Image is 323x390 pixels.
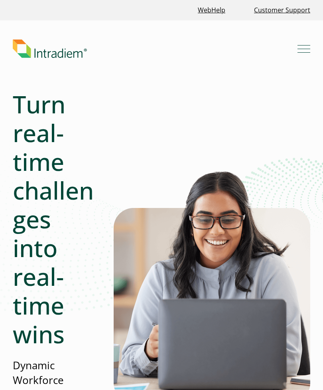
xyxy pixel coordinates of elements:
button: Mobile Navigation Button [297,42,310,55]
a: Link to homepage of Intradiem [13,40,297,58]
a: Customer Support [251,2,313,19]
h1: Turn real-time challenges into real-time wins [13,90,97,348]
a: Link opens in a new window [195,2,228,19]
img: Intradiem [13,40,87,58]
